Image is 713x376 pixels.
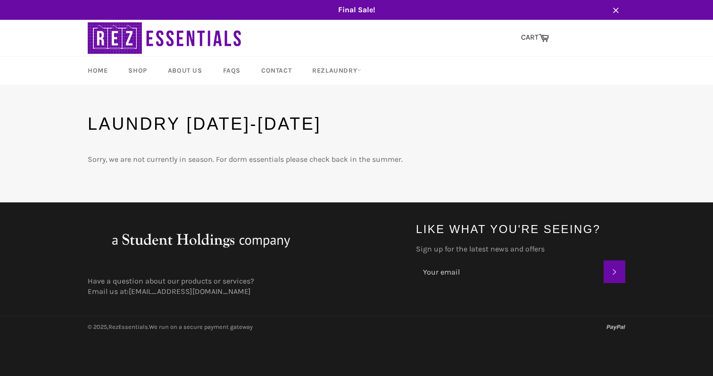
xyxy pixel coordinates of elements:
a: Contact [252,57,301,84]
div: Have a question about our products or services? Email us at: [78,276,406,297]
a: RezLaundry [303,57,371,84]
a: Shop [119,57,156,84]
img: aStudentHoldingsNFPcompany_large.png [88,221,314,259]
label: Sign up for the latest news and offers [416,244,625,254]
h1: Laundry [DATE]-[DATE] [88,112,356,136]
a: We run on a secure payment gateway [149,323,253,330]
a: [EMAIL_ADDRESS][DOMAIN_NAME] [129,287,251,296]
a: RezEssentials [108,323,148,330]
h4: Like what you're seeing? [416,221,625,237]
a: FAQs [214,57,250,84]
a: Home [78,57,117,84]
img: RezEssentials [88,20,243,56]
input: Your email [416,260,604,283]
a: CART [516,28,554,48]
small: © 2025, . [88,323,253,330]
span: Final Sale! [78,5,635,15]
p: Sorry, we are not currently in season. For dorm essentials please check back in the summer. [88,154,625,165]
a: About Us [158,57,212,84]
